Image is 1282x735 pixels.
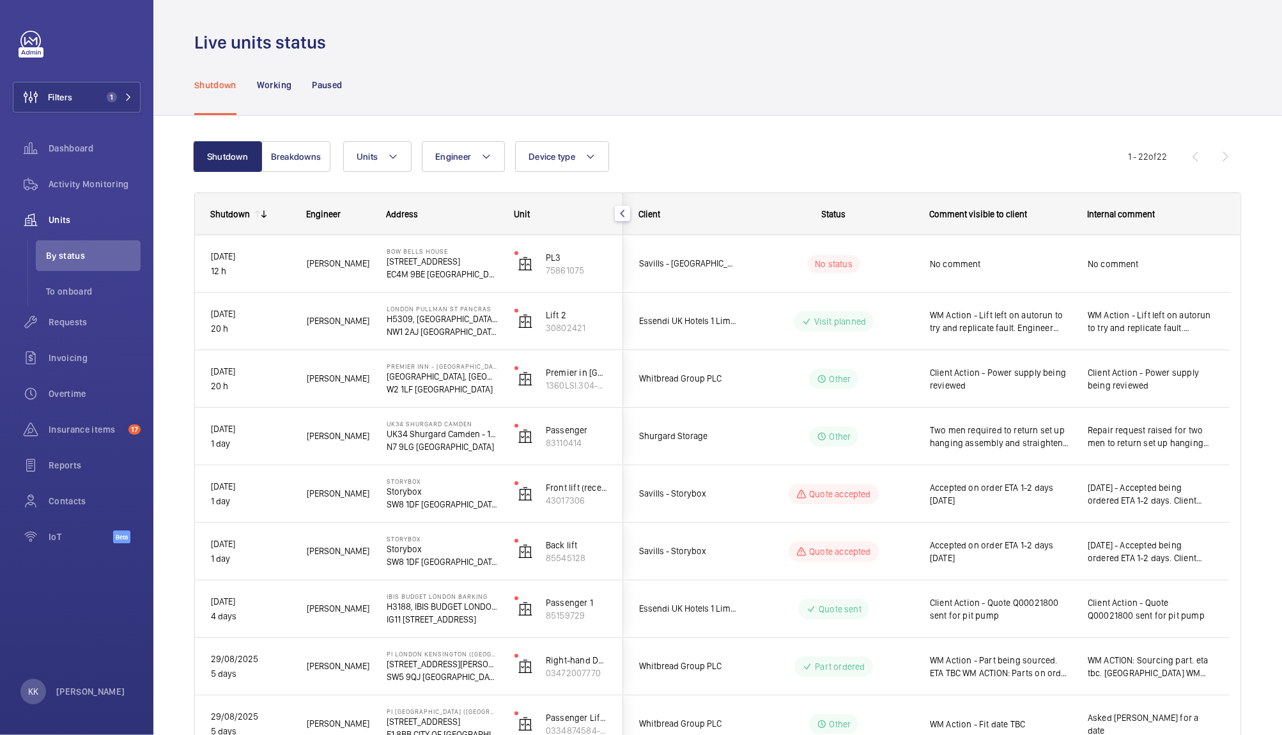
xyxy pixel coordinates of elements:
[387,708,498,715] p: PI [GEOGRAPHIC_DATA] ([GEOGRAPHIC_DATA])
[307,314,370,329] span: [PERSON_NAME]
[930,481,1071,507] span: Accepted on order ETA 1-2 days [DATE]
[13,82,141,112] button: Filters1
[307,716,370,731] span: [PERSON_NAME]
[211,479,290,494] p: [DATE]
[546,596,607,609] p: Passenger 1
[546,437,607,449] p: 83110414
[49,423,123,436] span: Insurance items
[387,535,498,543] p: Storybox
[830,430,851,443] p: Other
[387,485,498,498] p: Storybox
[194,79,236,91] p: Shutdown
[1088,481,1214,507] span: [DATE] - Accepted being ordered ETA 1-2 days. Client Action - Quote Q00021839 sent for new SIM cards
[639,659,738,674] span: Whitbread Group PLC
[387,383,498,396] p: W2 1LF [GEOGRAPHIC_DATA]
[28,685,38,698] p: KK
[312,79,342,91] p: Paused
[546,654,607,667] p: Right-hand Dumb waiter
[546,494,607,507] p: 43017306
[49,459,141,472] span: Reports
[546,481,607,494] p: Front lift (reception)
[211,494,290,509] p: 1 day
[211,264,290,279] p: 12 h
[194,31,334,54] h1: Live units status
[815,660,865,673] p: Part ordered
[211,307,290,321] p: [DATE]
[211,364,290,379] p: [DATE]
[546,309,607,321] p: Lift 2
[1088,596,1214,622] span: Client Action - Quote Q00021800 sent for pit pump
[1088,366,1214,392] span: Client Action - Power supply being reviewed
[546,264,607,277] p: 75861075
[546,711,607,724] p: Passenger Lift C3
[1088,654,1214,679] span: WM ACTION: Sourcing part. eta tbc. [GEOGRAPHIC_DATA] WM ACTION: Parts on order, ETA 4th-5th. 02/0...
[387,325,498,338] p: NW1 2AJ [GEOGRAPHIC_DATA]
[387,255,498,268] p: [STREET_ADDRESS]
[193,141,262,172] button: Shutdown
[639,256,738,271] span: Savills - [GEOGRAPHIC_DATA]
[814,315,866,328] p: Visit planned
[515,141,609,172] button: Device type
[518,716,533,732] img: elevator.svg
[211,709,290,724] p: 29/08/2025
[307,371,370,386] span: [PERSON_NAME]
[1088,539,1214,564] span: [DATE] - Accepted being ordered ETA 1-2 days. Client Action - Quote Q00021839 sent for new SIM cards
[387,592,498,600] p: IBIS BUDGET LONDON BARKING
[639,486,738,501] span: Savills - Storybox
[307,601,370,616] span: [PERSON_NAME]
[46,249,141,262] span: By status
[518,429,533,444] img: elevator.svg
[546,321,607,334] p: 30802421
[518,314,533,329] img: elevator.svg
[128,424,141,435] span: 17
[639,314,738,329] span: Essendi UK Hotels 1 Limited
[387,247,498,255] p: Bow Bells House
[387,658,498,670] p: [STREET_ADDRESS][PERSON_NAME]
[211,379,290,394] p: 20 h
[211,609,290,624] p: 4 days
[387,268,498,281] p: EC4M 9BE [GEOGRAPHIC_DATA]
[422,141,505,172] button: Engineer
[518,486,533,502] img: elevator.svg
[1087,209,1155,219] span: Internal comment
[211,321,290,336] p: 20 h
[211,422,290,437] p: [DATE]
[387,370,498,383] p: [GEOGRAPHIC_DATA], [GEOGRAPHIC_DATA], [GEOGRAPHIC_DATA]
[387,600,498,613] p: H3188, IBIS BUDGET LONDON BARKING, [STREET_ADDRESS][PERSON_NAME]
[929,209,1027,219] span: Comment visible to client
[546,424,607,437] p: Passenger
[639,429,738,444] span: Shurgard Storage
[639,544,738,559] span: Savills - Storybox
[639,716,738,731] span: Whitbread Group PLC
[435,151,471,162] span: Engineer
[49,352,141,364] span: Invoicing
[1088,424,1214,449] span: Repair request raised for two men to return set up hanging assembly and straighten the door, wait...
[211,594,290,609] p: [DATE]
[809,488,871,500] p: Quote accepted
[307,486,370,501] span: [PERSON_NAME]
[639,371,738,386] span: Whitbread Group PLC
[930,424,1071,449] span: Two men required to return set up hanging assembly and straighten the door, waiting for date from...
[546,379,607,392] p: 1360LSI.304-PL7
[546,539,607,552] p: Back lift
[809,545,871,558] p: Quote accepted
[49,178,141,190] span: Activity Monitoring
[257,79,291,91] p: Working
[49,495,141,507] span: Contacts
[930,539,1071,564] span: Accepted on order ETA 1-2 days [DATE]
[518,544,533,559] img: elevator.svg
[387,305,498,313] p: LONDON PULLMAN ST PANCRAS
[307,429,370,444] span: [PERSON_NAME]
[210,209,250,219] div: Shutdown
[211,552,290,566] p: 1 day
[1128,152,1167,161] span: 1 - 22 22
[387,715,498,728] p: [STREET_ADDRESS]
[387,428,498,440] p: UK34 Shurgard Camden - 145-147 [GEOGRAPHIC_DATA] Wy
[113,530,130,543] span: Beta
[56,685,125,698] p: [PERSON_NAME]
[639,601,738,616] span: Essendi UK Hotels 1 Limited
[261,141,330,172] button: Breakdowns
[518,601,533,617] img: elevator.svg
[387,420,498,428] p: UK34 Shurgard Camden
[46,285,141,298] span: To onboard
